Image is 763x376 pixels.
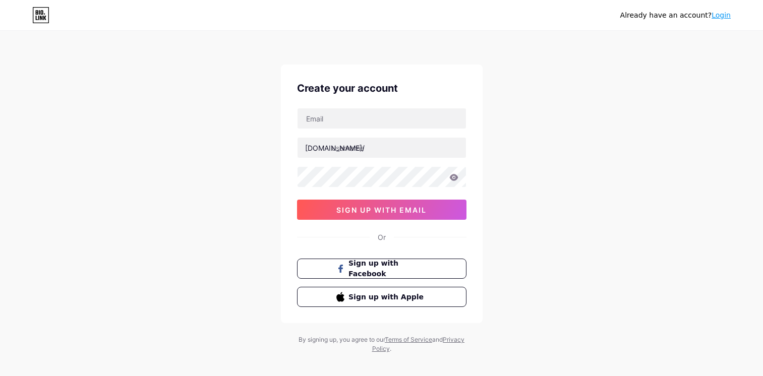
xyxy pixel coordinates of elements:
span: Sign up with Apple [348,292,427,302]
div: Already have an account? [620,10,731,21]
button: Sign up with Apple [297,287,466,307]
a: Login [712,11,731,19]
div: By signing up, you agree to our and . [296,335,467,353]
span: Sign up with Facebook [348,258,427,279]
button: sign up with email [297,200,466,220]
button: Sign up with Facebook [297,259,466,279]
input: username [298,138,466,158]
div: Or [378,232,386,242]
a: Terms of Service [385,336,432,343]
div: [DOMAIN_NAME]/ [305,143,365,153]
span: sign up with email [336,206,427,214]
input: Email [298,108,466,129]
div: Create your account [297,81,466,96]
